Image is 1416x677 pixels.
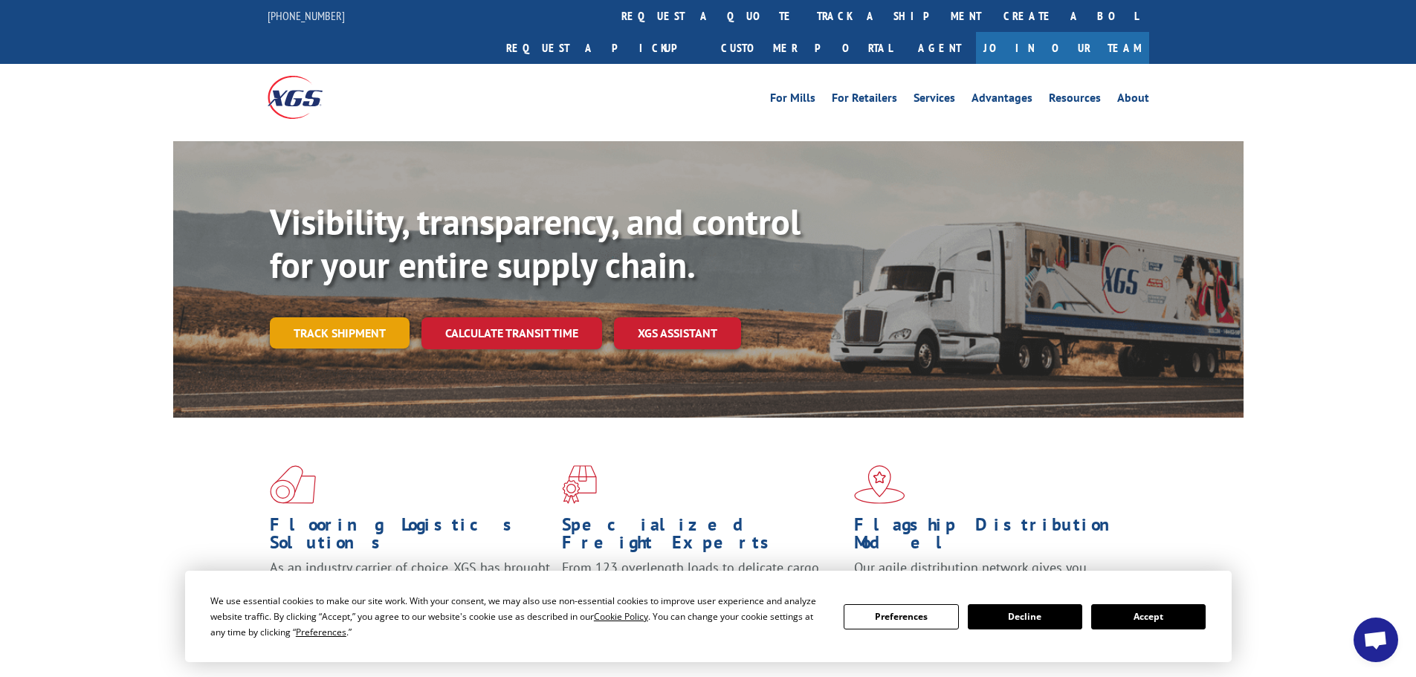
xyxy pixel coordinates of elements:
span: Cookie Policy [594,610,648,623]
div: We use essential cookies to make our site work. With your consent, we may also use non-essential ... [210,593,826,640]
img: xgs-icon-flagship-distribution-model-red [854,465,905,504]
img: xgs-icon-total-supply-chain-intelligence-red [270,465,316,504]
a: For Retailers [832,92,897,108]
button: Preferences [844,604,958,629]
a: Services [914,92,955,108]
img: xgs-icon-focused-on-flooring-red [562,465,597,504]
a: For Mills [770,92,815,108]
a: Resources [1049,92,1101,108]
h1: Flooring Logistics Solutions [270,516,551,559]
h1: Specialized Freight Experts [562,516,843,559]
a: Customer Portal [710,32,903,64]
a: About [1117,92,1149,108]
a: Agent [903,32,976,64]
span: Our agile distribution network gives you nationwide inventory management on demand. [854,559,1128,594]
a: Open chat [1354,618,1398,662]
a: Request a pickup [495,32,710,64]
a: Calculate transit time [421,317,602,349]
a: Track shipment [270,317,410,349]
button: Decline [968,604,1082,629]
a: Join Our Team [976,32,1149,64]
b: Visibility, transparency, and control for your entire supply chain. [270,198,801,288]
span: As an industry carrier of choice, XGS has brought innovation and dedication to flooring logistics... [270,559,550,612]
span: Preferences [296,626,346,638]
a: XGS ASSISTANT [614,317,741,349]
a: [PHONE_NUMBER] [268,8,345,23]
a: Advantages [972,92,1032,108]
p: From 123 overlength loads to delicate cargo, our experienced staff knows the best way to move you... [562,559,843,625]
h1: Flagship Distribution Model [854,516,1135,559]
div: Cookie Consent Prompt [185,571,1232,662]
button: Accept [1091,604,1206,629]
